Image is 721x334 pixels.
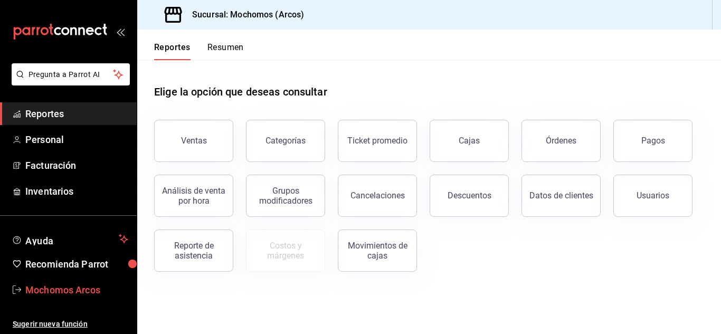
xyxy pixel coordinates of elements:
[338,120,417,162] button: Ticket promedio
[154,42,244,60] div: navigation tabs
[25,132,128,147] span: Personal
[613,175,692,217] button: Usuarios
[13,319,128,330] span: Sugerir nueva función
[613,120,692,162] button: Pagos
[29,69,113,80] span: Pregunta a Parrot AI
[521,175,601,217] button: Datos de clientes
[181,136,207,146] div: Ventas
[154,42,191,60] button: Reportes
[154,120,233,162] button: Ventas
[448,190,491,201] div: Descuentos
[521,120,601,162] button: Órdenes
[25,107,128,121] span: Reportes
[546,136,576,146] div: Órdenes
[347,136,407,146] div: Ticket promedio
[246,230,325,272] button: Contrata inventarios para ver este reporte
[154,175,233,217] button: Análisis de venta por hora
[25,257,128,271] span: Recomienda Parrot
[154,84,327,100] h1: Elige la opción que deseas consultar
[25,283,128,297] span: Mochomos Arcos
[154,230,233,272] button: Reporte de asistencia
[25,233,115,245] span: Ayuda
[12,63,130,85] button: Pregunta a Parrot AI
[246,175,325,217] button: Grupos modificadores
[253,241,318,261] div: Costos y márgenes
[350,190,405,201] div: Cancelaciones
[529,190,593,201] div: Datos de clientes
[116,27,125,36] button: open_drawer_menu
[338,175,417,217] button: Cancelaciones
[459,136,480,146] div: Cajas
[161,241,226,261] div: Reporte de asistencia
[641,136,665,146] div: Pagos
[25,158,128,173] span: Facturación
[637,190,669,201] div: Usuarios
[161,186,226,206] div: Análisis de venta por hora
[207,42,244,60] button: Resumen
[338,230,417,272] button: Movimientos de cajas
[253,186,318,206] div: Grupos modificadores
[345,241,410,261] div: Movimientos de cajas
[25,184,128,198] span: Inventarios
[184,8,304,21] h3: Sucursal: Mochomos (Arcos)
[265,136,306,146] div: Categorías
[430,175,509,217] button: Descuentos
[246,120,325,162] button: Categorías
[430,120,509,162] button: Cajas
[7,77,130,88] a: Pregunta a Parrot AI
